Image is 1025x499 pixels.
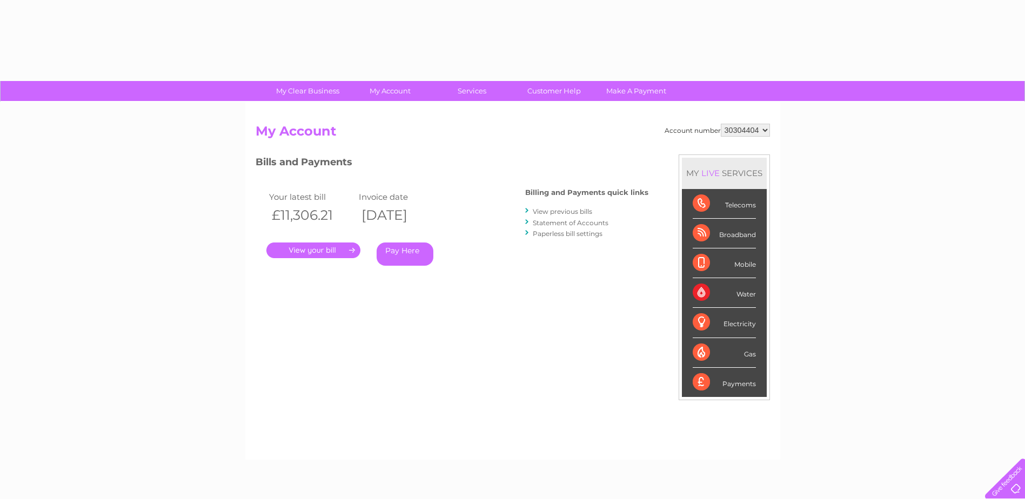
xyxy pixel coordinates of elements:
[693,248,756,278] div: Mobile
[693,278,756,308] div: Water
[345,81,434,101] a: My Account
[266,190,356,204] td: Your latest bill
[256,124,770,144] h2: My Account
[533,207,592,215] a: View previous bills
[693,308,756,338] div: Electricity
[592,81,681,101] a: Make A Payment
[263,81,352,101] a: My Clear Business
[699,168,722,178] div: LIVE
[266,242,360,258] a: .
[682,158,767,188] div: MY SERVICES
[693,338,756,368] div: Gas
[510,81,599,101] a: Customer Help
[266,204,356,226] th: £11,306.21
[256,154,648,173] h3: Bills and Payments
[377,242,433,266] a: Pay Here
[693,368,756,397] div: Payments
[525,188,648,197] h4: Billing and Payments quick links
[693,189,756,219] div: Telecoms
[356,204,446,226] th: [DATE]
[356,190,446,204] td: Invoice date
[427,81,517,101] a: Services
[665,124,770,137] div: Account number
[533,230,602,238] a: Paperless bill settings
[693,219,756,248] div: Broadband
[533,219,608,227] a: Statement of Accounts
